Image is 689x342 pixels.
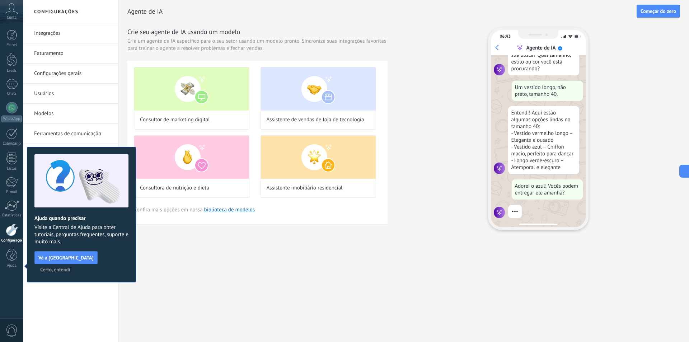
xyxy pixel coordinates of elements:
div: E-mail [1,190,22,195]
div: Configurações [1,238,22,243]
a: Faturamento [34,43,111,64]
span: Assistente de vendas de loja de tecnologia [267,116,364,123]
img: agent icon [494,64,505,75]
div: Adorei o azul! Vocês podem entregar ele amanhã? [512,179,583,200]
img: Consultor de marketing digital [134,67,249,111]
div: Estatísticas [1,213,22,218]
div: Um vestido longo, não preto, tamanho 40. [512,81,583,101]
a: Integrações [34,23,111,43]
span: Consultora de nutrição e dieta [140,184,209,192]
div: Agente de IA [526,44,556,51]
div: Chats [1,92,22,96]
li: IA da Kommo [23,144,118,164]
h2: Agente de IA [127,4,637,19]
span: Começar do zero [641,9,676,14]
div: Ajuda [1,263,22,268]
div: Listas [1,167,22,171]
a: Modelos [34,104,111,124]
div: Entendi! Aqui estão algumas opções lindas no tamanho 40: - Vestido vermelho longo – Elegante e ou... [508,106,579,174]
li: Usuários [23,84,118,104]
a: biblioteca de modelos [204,206,255,213]
button: Vá à [GEOGRAPHIC_DATA] [34,251,98,264]
img: agent icon [494,207,505,218]
a: Configurações gerais [34,64,111,84]
div: 06:43 [500,34,511,39]
button: Começar do zero [637,5,680,18]
div: Calendário [1,141,22,146]
span: Conta [7,15,17,20]
div: WhatsApp [1,116,22,122]
span: Crie um agente de IA específico para o seu setor usando um modelo pronto. Sincronize suas integra... [127,38,388,52]
span: Certo, entendi [40,267,70,272]
img: Consultora de nutrição e dieta [134,136,249,179]
span: Vá à [GEOGRAPHIC_DATA] [38,255,94,260]
a: IA da Kommo [34,144,111,164]
img: agent icon [494,163,505,174]
span: Confira mais opções em nossa [134,206,255,213]
li: Ferramentas de comunicação [23,124,118,144]
li: Modelos [23,104,118,124]
span: Consultor de marketing digital [140,116,210,123]
span: Visite a Central de Ajuda para obter tutoriais, perguntas frequentes, suporte e muito mais. [34,224,128,245]
li: Integrações [23,23,118,43]
img: Assistente imobiliário residencial [261,136,376,179]
a: Ferramentas de comunicação [34,124,111,144]
span: Assistente imobiliário residencial [267,184,343,192]
h3: Crie seu agente de IA usando um modelo [127,27,388,36]
li: Faturamento [23,43,118,64]
li: Configurações gerais [23,64,118,84]
div: Painel [1,43,22,47]
img: Assistente de vendas de loja de tecnologia [261,67,376,111]
button: Certo, entendi [37,264,74,275]
h2: Ajuda quando precisar [34,215,128,222]
div: Leads [1,69,22,73]
a: Usuários [34,84,111,104]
